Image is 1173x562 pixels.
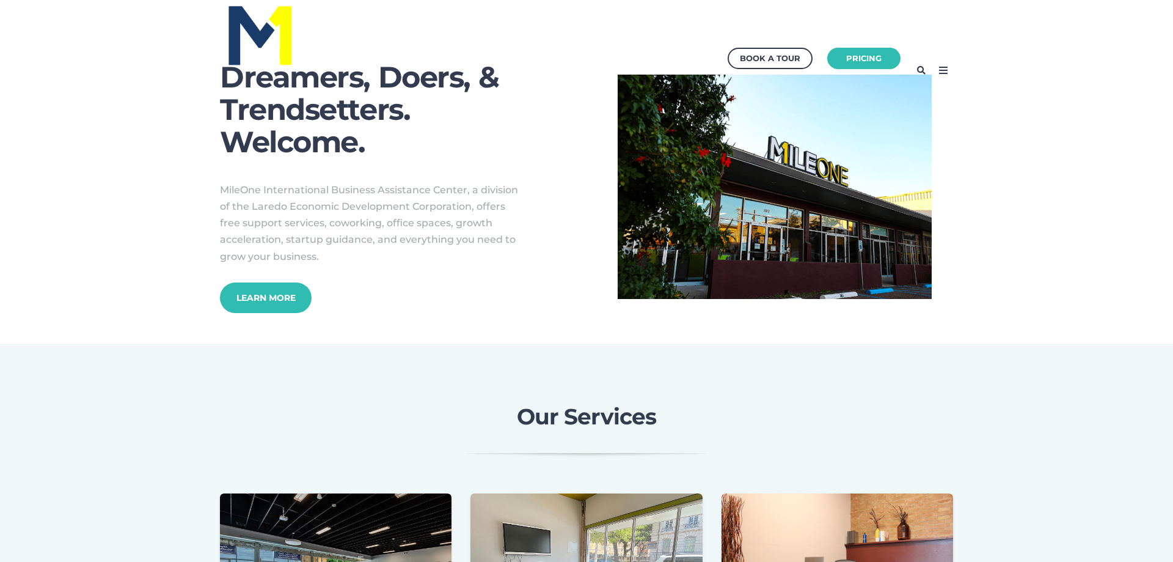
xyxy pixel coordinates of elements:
a: Book a Tour [728,48,813,69]
div: Book a Tour [740,51,800,66]
a: Pricing [827,48,901,69]
img: MileOne Blue_Yellow Logo [226,2,294,67]
h1: Dreamers, Doers, & Trendsetters. Welcome. [220,61,556,158]
a: Learn More [220,283,312,313]
h2: Our Services [269,405,904,429]
img: Canva Design DAFZb0Spo9U [618,75,932,299]
span: MileOne International Business Assistance Center, a division of the Laredo Economic Development C... [220,184,518,262]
